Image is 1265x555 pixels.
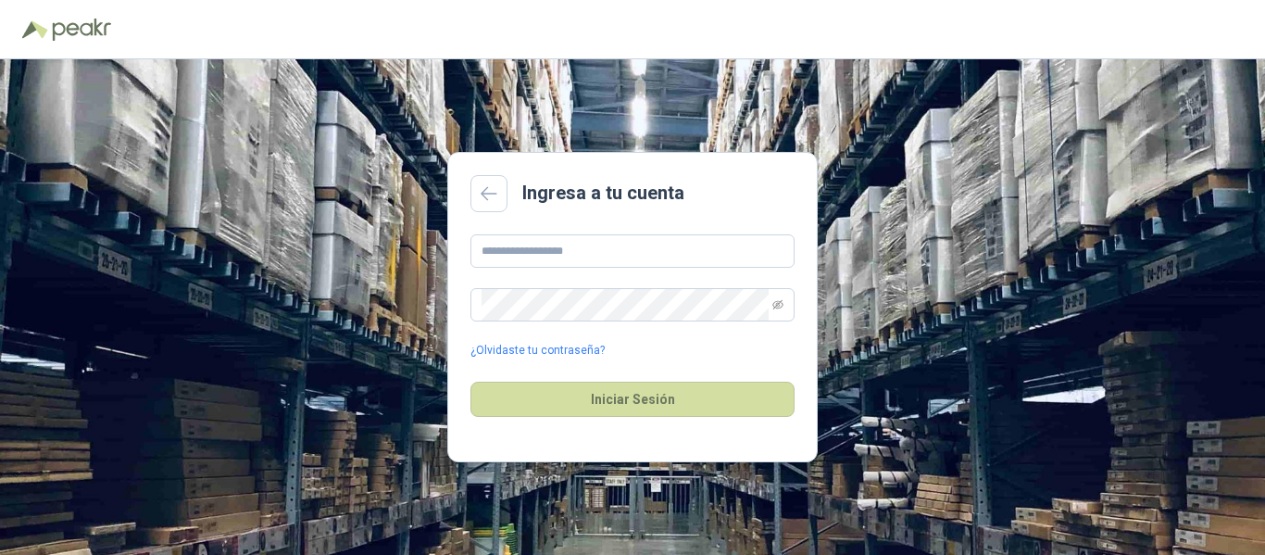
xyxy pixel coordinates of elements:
button: Iniciar Sesión [470,382,795,417]
span: eye-invisible [772,299,783,310]
img: Peakr [52,19,111,41]
a: ¿Olvidaste tu contraseña? [470,342,605,359]
img: Logo [22,20,48,39]
h2: Ingresa a tu cuenta [522,179,684,208]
